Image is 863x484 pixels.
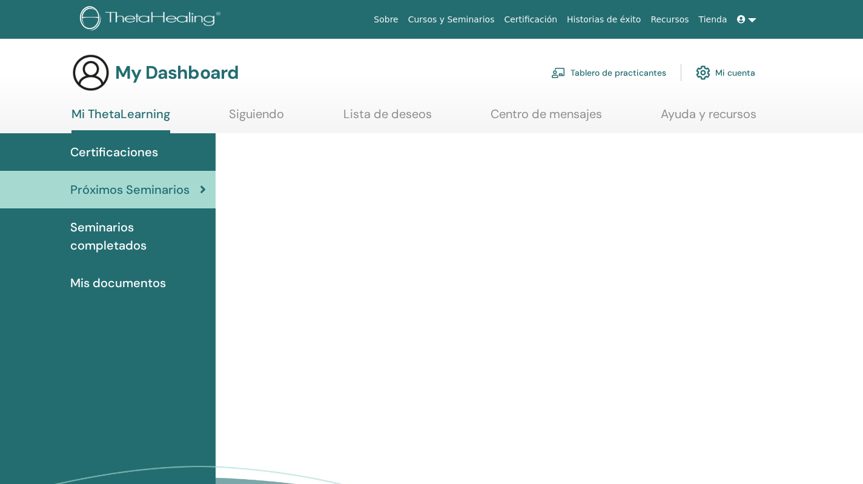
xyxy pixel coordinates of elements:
a: Mi cuenta [696,59,755,86]
h3: My Dashboard [115,62,239,84]
a: Cursos y Seminarios [403,8,500,31]
a: Ayuda y recursos [661,107,756,130]
span: Certificaciones [70,143,158,161]
a: Mi ThetaLearning [71,107,170,133]
img: cog.svg [696,62,710,83]
img: chalkboard-teacher.svg [551,67,566,78]
a: Certificación [499,8,562,31]
img: generic-user-icon.jpg [71,53,110,92]
a: Lista de deseos [343,107,432,130]
a: Siguiendo [229,107,284,130]
a: Tienda [694,8,732,31]
span: Seminarios completados [70,218,206,254]
a: Centro de mensajes [491,107,602,130]
span: Mis documentos [70,274,166,292]
a: Tablero de practicantes [551,59,666,86]
span: Próximos Seminarios [70,181,190,199]
a: Sobre [369,8,403,31]
a: Historias de éxito [562,8,646,31]
a: Recursos [646,8,693,31]
img: logo.png [80,6,225,33]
